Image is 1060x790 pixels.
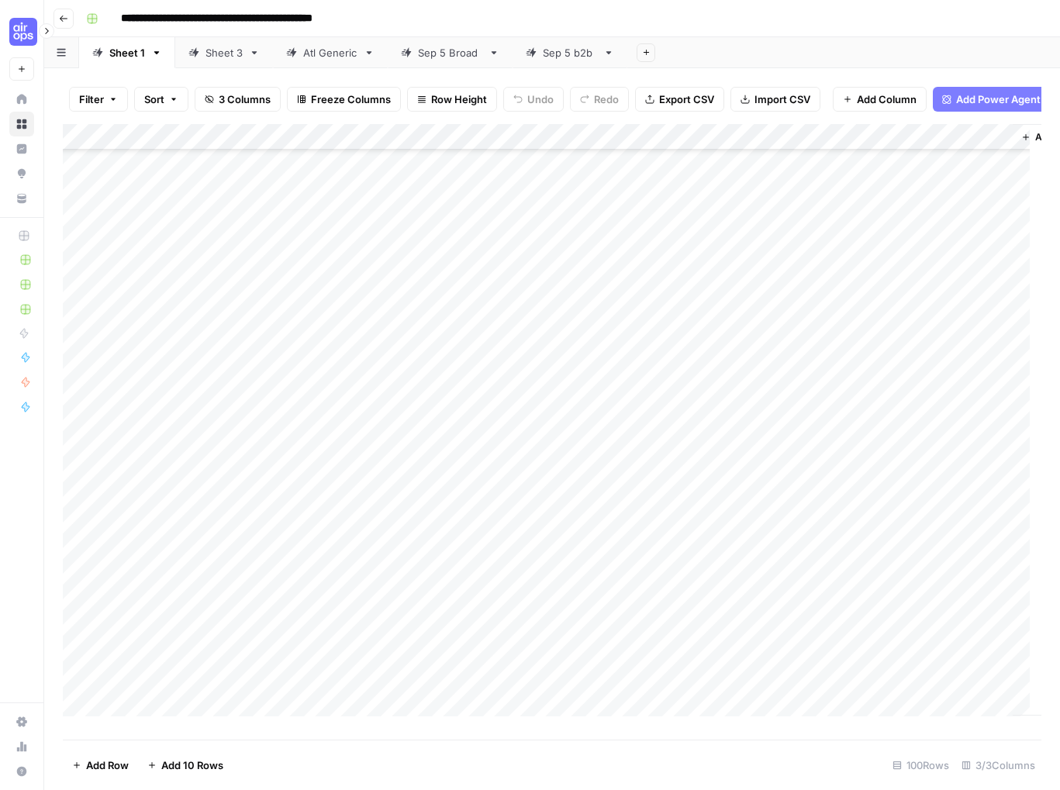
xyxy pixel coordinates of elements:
[9,136,34,161] a: Insights
[635,87,724,112] button: Export CSV
[933,87,1050,112] button: Add Power Agent
[9,112,34,136] a: Browse
[857,91,917,107] span: Add Column
[388,37,513,68] a: [DATE] Broad
[594,91,619,107] span: Redo
[503,87,564,112] button: Undo
[570,87,629,112] button: Redo
[9,161,34,186] a: Opportunities
[407,87,497,112] button: Row Height
[63,753,138,778] button: Add Row
[418,45,482,60] div: [DATE] Broad
[273,37,388,68] a: Atl Generic
[69,87,128,112] button: Filter
[134,87,188,112] button: Sort
[9,759,34,784] button: Help + Support
[311,91,391,107] span: Freeze Columns
[161,757,223,773] span: Add 10 Rows
[287,87,401,112] button: Freeze Columns
[79,37,175,68] a: Sheet 1
[9,186,34,211] a: Your Data
[543,45,597,60] div: [DATE] b2b
[144,91,164,107] span: Sort
[955,753,1041,778] div: 3/3 Columns
[956,91,1041,107] span: Add Power Agent
[205,45,243,60] div: Sheet 3
[730,87,820,112] button: Import CSV
[659,91,714,107] span: Export CSV
[303,45,357,60] div: Atl Generic
[833,87,927,112] button: Add Column
[219,91,271,107] span: 3 Columns
[886,753,955,778] div: 100 Rows
[9,87,34,112] a: Home
[9,709,34,734] a: Settings
[195,87,281,112] button: 3 Columns
[138,753,233,778] button: Add 10 Rows
[9,734,34,759] a: Usage
[431,91,487,107] span: Row Height
[175,37,273,68] a: Sheet 3
[86,757,129,773] span: Add Row
[527,91,554,107] span: Undo
[9,18,37,46] img: Cohort 5 Logo
[109,45,145,60] div: Sheet 1
[79,91,104,107] span: Filter
[513,37,627,68] a: [DATE] b2b
[9,12,34,51] button: Workspace: Cohort 5
[754,91,810,107] span: Import CSV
